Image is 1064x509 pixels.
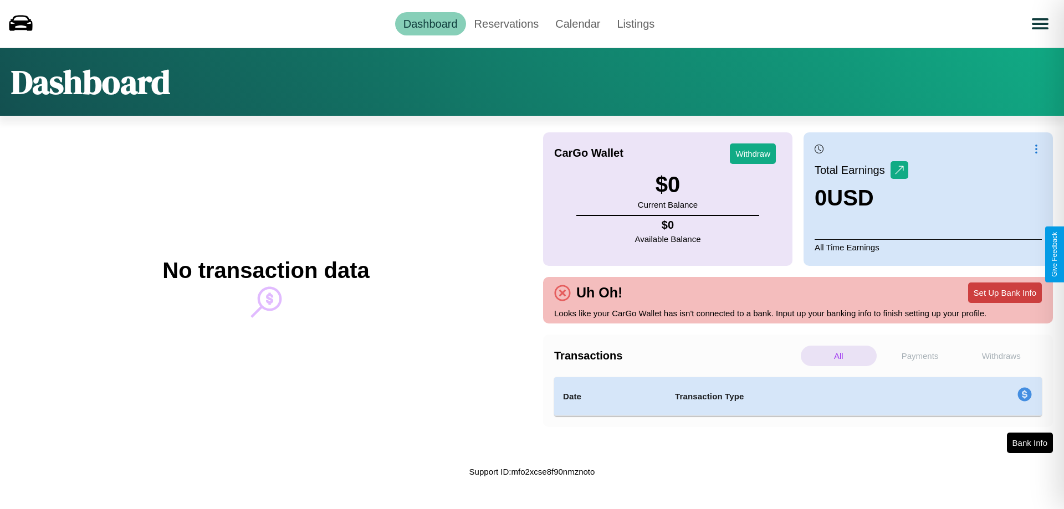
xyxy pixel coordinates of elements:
h1: Dashboard [11,59,170,105]
h3: $ 0 [638,172,698,197]
h4: Transactions [554,349,798,362]
p: Looks like your CarGo Wallet has isn't connected to a bank. Input up your banking info to finish ... [554,306,1042,321]
p: Current Balance [638,197,698,212]
table: simple table [554,377,1042,416]
p: Available Balance [635,232,701,246]
p: All Time Earnings [815,239,1042,255]
h3: 0 USD [815,186,908,210]
a: Dashboard [395,12,466,35]
h4: CarGo Wallet [554,147,623,160]
p: Payments [882,346,958,366]
a: Calendar [547,12,608,35]
button: Withdraw [730,143,776,164]
a: Listings [608,12,663,35]
p: Withdraws [963,346,1039,366]
h4: Transaction Type [675,390,927,403]
h4: $ 0 [635,219,701,232]
h2: No transaction data [162,258,369,283]
button: Set Up Bank Info [968,282,1042,303]
button: Bank Info [1007,433,1053,453]
h4: Uh Oh! [571,285,628,301]
button: Open menu [1025,8,1056,39]
p: Total Earnings [815,160,891,180]
a: Reservations [466,12,548,35]
p: All [801,346,877,366]
p: Support ID: mfo2xcse8f90nmznoto [469,464,595,479]
h4: Date [563,390,657,403]
div: Give Feedback [1051,232,1058,277]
